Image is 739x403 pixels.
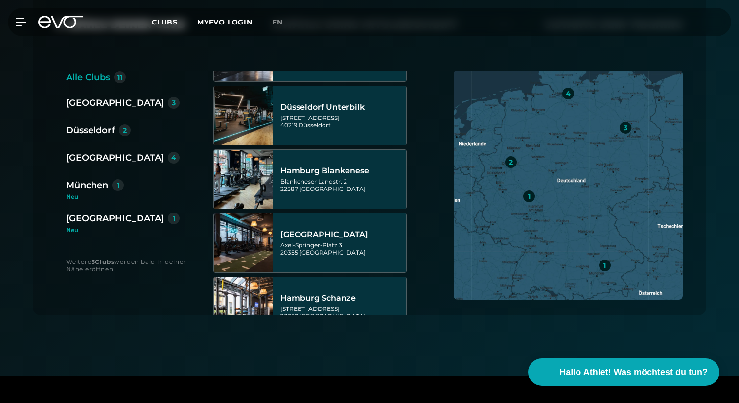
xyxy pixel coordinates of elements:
div: Hamburg Blankenese [280,166,403,176]
div: [GEOGRAPHIC_DATA] [66,151,164,165]
div: München [66,178,108,192]
div: Hamburg Schanze [280,293,403,303]
div: Düsseldorf Unterbilk [280,102,403,112]
div: [STREET_ADDRESS] 20357 [GEOGRAPHIC_DATA] [280,305,403,320]
div: [STREET_ADDRESS] 40219 Düsseldorf [280,114,403,129]
div: 3 [624,124,627,131]
strong: 3 [92,258,95,265]
div: 1 [117,182,119,189]
div: 1 [173,215,175,222]
div: 2 [509,159,513,166]
img: Hamburg Schanze [214,277,273,336]
img: Hamburg Blankenese [214,150,273,209]
strong: Clubs [95,258,114,265]
div: Düsseldorf [66,123,115,137]
a: en [272,17,295,28]
div: 4 [171,154,176,161]
div: Neu [66,227,180,233]
a: Clubs [152,17,197,26]
div: 1 [603,262,606,269]
img: Düsseldorf Unterbilk [214,86,273,145]
div: 11 [117,74,122,81]
div: Axel-Springer-Platz 3 20355 [GEOGRAPHIC_DATA] [280,241,403,256]
a: MYEVO LOGIN [197,18,253,26]
span: Hallo Athlet! Was möchtest du tun? [559,366,708,379]
div: Blankeneser Landstr. 2 22587 [GEOGRAPHIC_DATA] [280,178,403,192]
div: Neu [66,194,187,200]
div: 4 [566,90,571,97]
div: Weitere werden bald in deiner Nähe eröffnen [66,258,194,273]
div: 1 [528,193,531,200]
div: 2 [123,127,127,134]
button: Hallo Athlet! Was möchtest du tun? [528,358,719,386]
div: [GEOGRAPHIC_DATA] [66,96,164,110]
span: Clubs [152,18,178,26]
div: Alle Clubs [66,71,110,84]
div: [GEOGRAPHIC_DATA] [66,212,164,225]
div: [GEOGRAPHIC_DATA] [280,230,403,239]
div: 3 [172,99,176,106]
span: en [272,18,283,26]
img: map [454,71,683,300]
img: Hamburg Stadthausbrücke [214,213,273,272]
